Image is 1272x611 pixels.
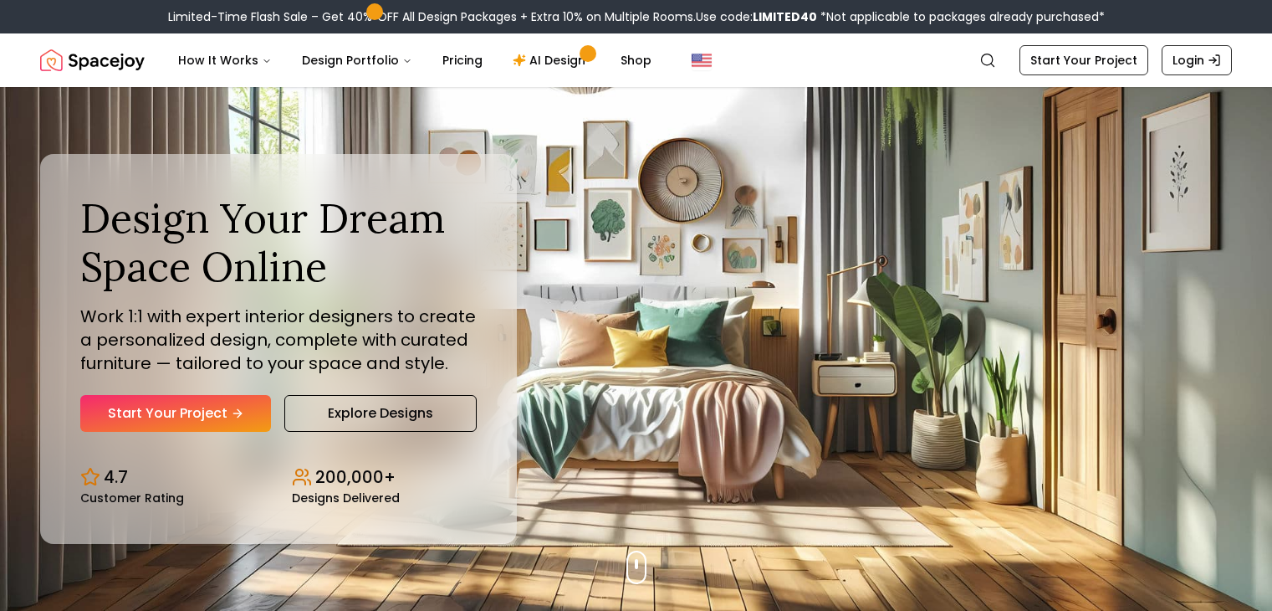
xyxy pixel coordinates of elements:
a: Explore Designs [284,395,477,432]
a: Spacejoy [40,44,145,77]
button: How It Works [165,44,285,77]
span: *Not applicable to packages already purchased* [817,8,1105,25]
nav: Global [40,33,1232,87]
img: United States [692,50,712,70]
a: AI Design [499,44,604,77]
a: Login [1162,45,1232,75]
span: Use code: [696,8,817,25]
img: Spacejoy Logo [40,44,145,77]
a: Pricing [429,44,496,77]
div: Limited-Time Flash Sale – Get 40% OFF All Design Packages + Extra 10% on Multiple Rooms. [168,8,1105,25]
h1: Design Your Dream Space Online [80,194,477,290]
button: Design Portfolio [289,44,426,77]
small: Designs Delivered [292,492,400,504]
p: Work 1:1 with expert interior designers to create a personalized design, complete with curated fu... [80,305,477,375]
nav: Main [165,44,665,77]
p: 200,000+ [315,465,396,489]
p: 4.7 [104,465,128,489]
a: Shop [607,44,665,77]
div: Design stats [80,452,477,504]
a: Start Your Project [80,395,271,432]
small: Customer Rating [80,492,184,504]
b: LIMITED40 [753,8,817,25]
a: Start Your Project [1019,45,1148,75]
